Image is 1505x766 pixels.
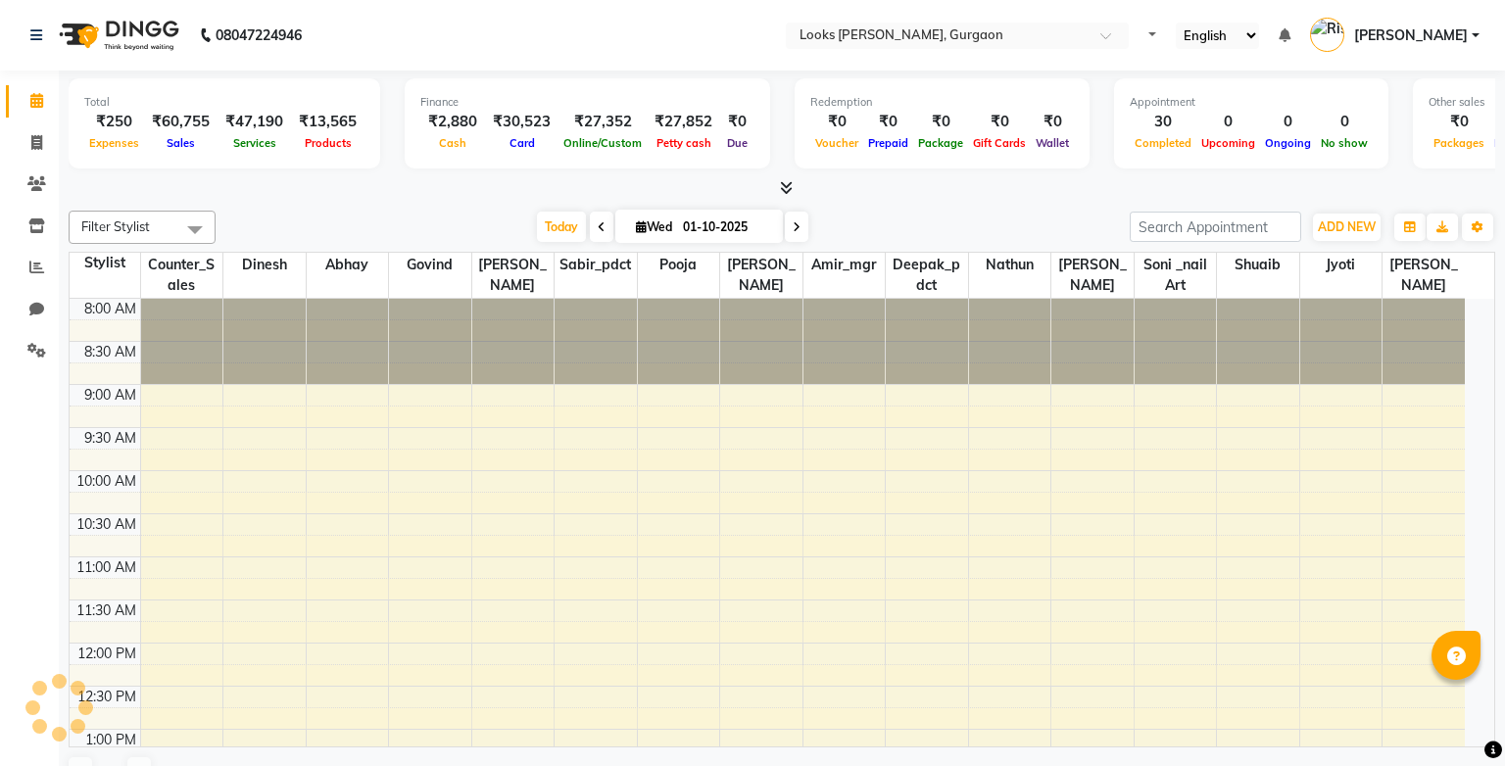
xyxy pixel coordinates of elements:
[1196,111,1260,133] div: 0
[677,213,775,242] input: 2025-10-01
[803,253,886,277] span: Amir_mgr
[631,219,677,234] span: Wed
[1130,94,1373,111] div: Appointment
[1318,219,1376,234] span: ADD NEW
[141,253,223,298] span: Counter_Sales
[558,111,647,133] div: ₹27,352
[969,253,1051,277] span: Nathun
[307,253,389,277] span: abhay
[420,94,754,111] div: Finance
[1130,111,1196,133] div: 30
[80,299,140,319] div: 8:00 AM
[1429,136,1489,150] span: Packages
[218,111,291,133] div: ₹47,190
[73,471,140,492] div: 10:00 AM
[720,253,802,298] span: [PERSON_NAME]
[720,111,754,133] div: ₹0
[84,111,144,133] div: ₹250
[84,136,144,150] span: Expenses
[73,514,140,535] div: 10:30 AM
[80,342,140,362] div: 8:30 AM
[80,428,140,449] div: 9:30 AM
[886,253,968,298] span: Deepak_pdct
[505,136,540,150] span: Card
[1260,136,1316,150] span: Ongoing
[1135,253,1217,298] span: Soni _nail art
[1383,253,1465,298] span: [PERSON_NAME]
[1130,136,1196,150] span: Completed
[810,94,1074,111] div: Redemption
[537,212,586,242] span: Today
[1316,111,1373,133] div: 0
[1031,136,1074,150] span: Wallet
[228,136,281,150] span: Services
[389,253,471,277] span: govind
[1196,136,1260,150] span: Upcoming
[1316,136,1373,150] span: No show
[810,111,863,133] div: ₹0
[485,111,558,133] div: ₹30,523
[1130,212,1301,242] input: Search Appointment
[1300,253,1383,277] span: Jyoti
[647,111,720,133] div: ₹27,852
[1217,253,1299,277] span: Shuaib
[223,253,306,277] span: dinesh
[1429,111,1489,133] div: ₹0
[80,385,140,406] div: 9:00 AM
[558,136,647,150] span: Online/Custom
[1310,18,1344,52] img: Rishabh Kapoor
[216,8,302,63] b: 08047224946
[73,644,140,664] div: 12:00 PM
[968,111,1031,133] div: ₹0
[968,136,1031,150] span: Gift Cards
[291,111,364,133] div: ₹13,565
[913,136,968,150] span: Package
[162,136,200,150] span: Sales
[1354,25,1468,46] span: [PERSON_NAME]
[1260,111,1316,133] div: 0
[70,253,140,273] div: Stylist
[73,600,140,621] div: 11:30 AM
[652,136,716,150] span: Petty cash
[1031,111,1074,133] div: ₹0
[863,111,913,133] div: ₹0
[638,253,720,277] span: pooja
[144,111,218,133] div: ₹60,755
[434,136,471,150] span: Cash
[420,111,485,133] div: ₹2,880
[1313,214,1381,241] button: ADD NEW
[50,8,184,63] img: logo
[81,730,140,750] div: 1:00 PM
[722,136,752,150] span: Due
[863,136,913,150] span: Prepaid
[84,94,364,111] div: Total
[300,136,357,150] span: Products
[73,557,140,578] div: 11:00 AM
[1051,253,1134,298] span: [PERSON_NAME]
[73,687,140,707] div: 12:30 PM
[810,136,863,150] span: Voucher
[555,253,637,277] span: sabir_pdct
[81,218,150,234] span: Filter Stylist
[913,111,968,133] div: ₹0
[472,253,555,298] span: [PERSON_NAME]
